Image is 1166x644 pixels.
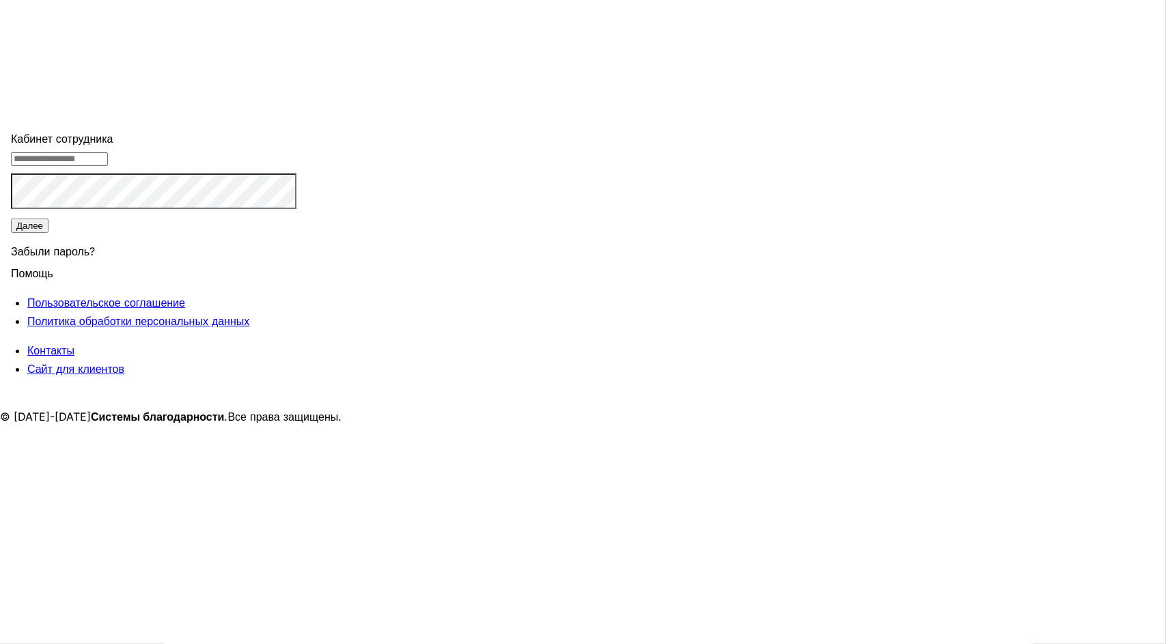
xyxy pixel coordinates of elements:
[27,362,124,376] a: Сайт для клиентов
[27,344,74,357] a: Контакты
[91,410,225,423] strong: Системы благодарности
[11,130,296,148] div: Кабинет сотрудника
[11,258,53,280] span: Помощь
[228,410,342,423] span: Все права защищены.
[11,234,296,264] div: Забыли пароль?
[27,296,185,309] a: Пользовательское соглашение
[27,314,249,328] a: Политика обработки персональных данных
[11,219,48,233] button: Далее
